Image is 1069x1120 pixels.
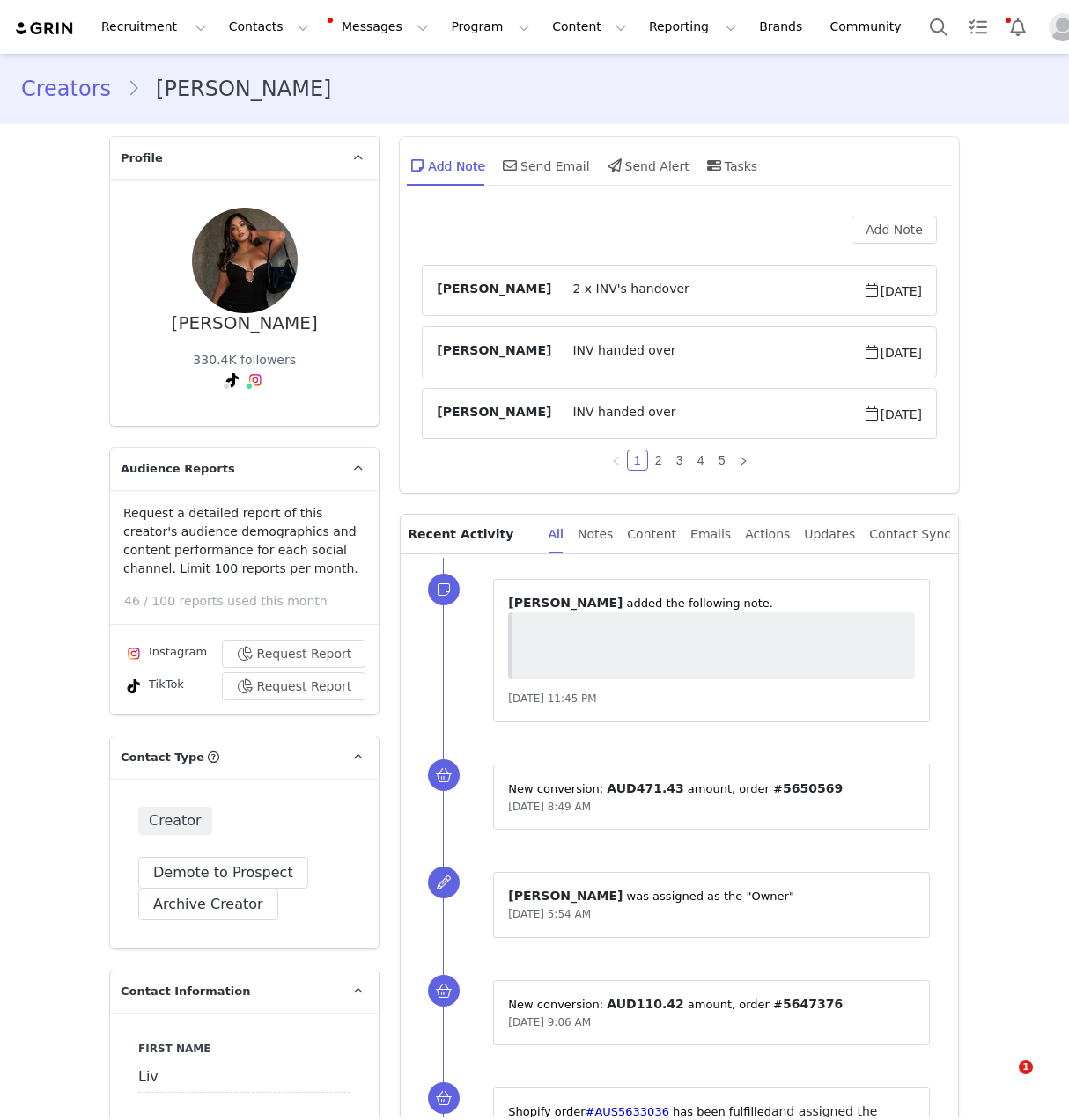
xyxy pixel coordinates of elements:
[192,208,298,313] img: 9303d317-fd5f-4145-ba38-edba4eb4ea4e.jpg
[712,450,732,470] a: 5
[604,144,689,187] div: Send Alert
[138,857,308,889] button: Demote to Prospect
[585,1105,668,1118] a: #AUS5633036
[408,515,534,553] p: Recent Activity
[508,1105,771,1118] span: ⁨Shopify⁩ order⁨ ⁩ has been fulfilled
[649,450,668,470] a: 2
[437,341,551,362] span: [PERSON_NAME]
[738,456,748,466] i: icon: right
[508,596,623,610] span: [PERSON_NAME]
[863,341,922,362] span: [DATE]
[193,351,296,370] div: 330.4K followers
[551,341,862,362] span: INV handed over
[607,781,683,795] span: AUD471.43
[863,280,922,301] span: [DATE]
[627,450,648,471] li: 1
[508,908,591,920] span: [DATE] 5:54 AM
[123,643,207,664] div: Instagram
[499,144,590,187] div: Send Email
[508,1016,591,1028] span: [DATE] 9:06 AM
[863,403,922,424] span: [DATE]
[549,515,564,554] div: All
[91,7,217,47] button: Recruitment
[222,640,366,668] button: Request Report
[551,403,862,424] span: INV handed over
[852,216,937,244] button: Add Note
[121,460,235,478] span: Audience Reports
[127,647,141,661] img: instagram.svg
[121,983,250,1000] span: Contact Information
[690,515,731,554] div: Emails
[124,592,379,611] p: 46 / 100 reports used this month
[508,780,915,798] p: New conversion: ⁨ ⁩ amount⁨⁩⁨, order #⁨ ⁩⁩
[407,144,485,187] div: Add Note
[704,144,758,187] div: Tasks
[691,450,711,470] a: 4
[222,672,366,700] button: Request Report
[123,504,365,578] p: Request a detailed report of this creator's audience demographics and content performance for eac...
[783,781,843,795] span: 5650569
[627,515,676,554] div: Content
[999,7,1037,47] button: Notifications
[437,403,551,424] span: [PERSON_NAME]
[983,1060,1025,1102] iframe: Intercom live chat
[783,997,843,1011] span: 5647376
[14,20,76,37] img: grin logo
[748,7,818,47] a: Brands
[711,450,733,471] li: 5
[551,280,862,301] span: 2 x INV's handover
[611,456,622,466] i: icon: left
[508,889,623,903] span: [PERSON_NAME]
[138,1041,350,1057] label: First Name
[542,7,638,47] button: Content
[745,515,790,554] div: Actions
[648,450,669,471] li: 2
[172,313,318,333] div: [PERSON_NAME]
[121,150,163,167] span: Profile
[440,7,541,47] button: Program
[138,889,278,920] button: Archive Creator
[670,450,689,470] a: 3
[508,887,915,905] p: ⁨ ⁩ was assigned as the "Owner"
[869,515,951,554] div: Contact Sync
[733,450,754,471] li: Next Page
[919,7,958,47] button: Search
[508,692,596,705] span: [DATE] 11:45 PM
[437,280,551,301] span: [PERSON_NAME]
[628,450,647,470] a: 1
[121,749,204,766] span: Contact Type
[804,515,855,554] div: Updates
[138,807,212,835] span: Creator
[508,594,915,612] p: ⁨ ⁩ ⁨added⁩ the following note.
[607,997,683,1011] span: AUD110.42
[690,450,711,471] li: 4
[248,373,262,387] img: instagram.svg
[1019,1060,1033,1074] span: 1
[123,676,184,697] div: TikTok
[820,7,920,47] a: Community
[321,7,439,47] button: Messages
[508,801,591,813] span: [DATE] 8:49 AM
[669,450,690,471] li: 3
[218,7,320,47] button: Contacts
[508,995,915,1014] p: New conversion: ⁨ ⁩ amount⁨⁩⁨, order #⁨ ⁩⁩
[606,450,627,471] li: Previous Page
[578,515,613,554] div: Notes
[959,7,998,47] a: Tasks
[638,7,748,47] button: Reporting
[21,73,127,105] a: Creators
